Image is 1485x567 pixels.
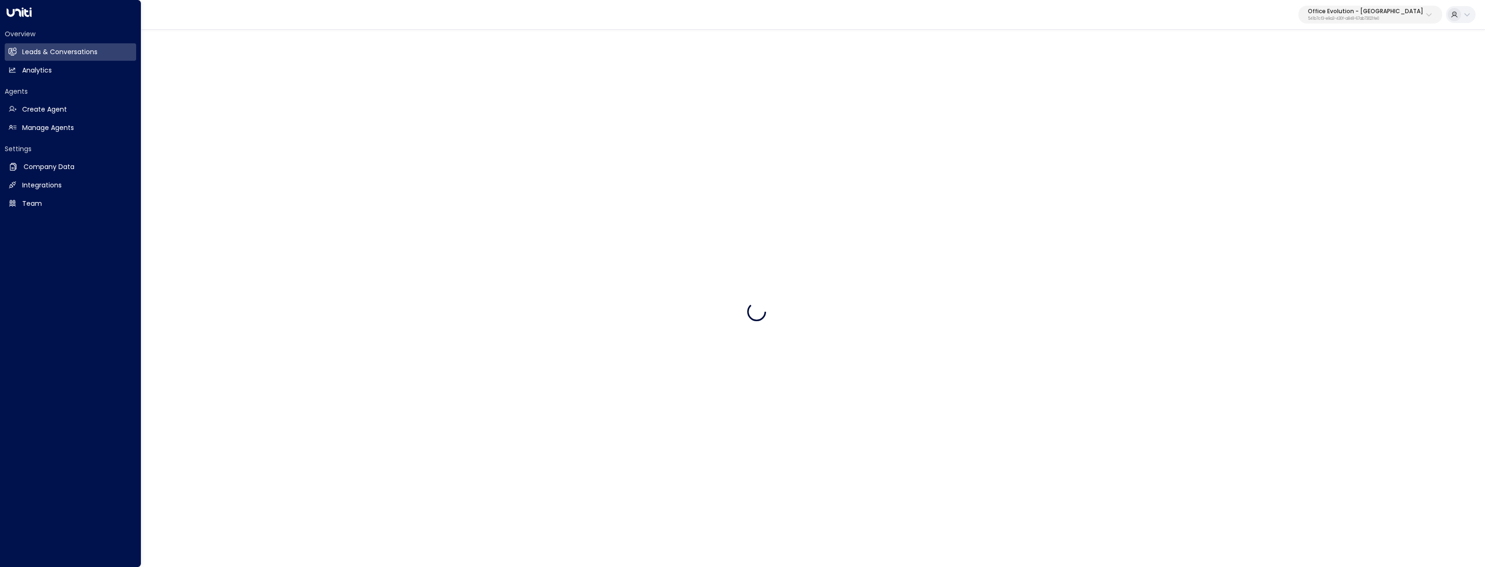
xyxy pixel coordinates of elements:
[5,158,136,176] a: Company Data
[5,177,136,194] a: Integrations
[5,119,136,137] a: Manage Agents
[22,123,74,133] h2: Manage Agents
[5,29,136,39] h2: Overview
[5,144,136,154] h2: Settings
[1308,17,1423,21] p: 541b7cf3-e9a3-430f-a848-67ab73021fe0
[5,87,136,96] h2: Agents
[5,43,136,61] a: Leads & Conversations
[1298,6,1442,24] button: Office Evolution - [GEOGRAPHIC_DATA]541b7cf3-e9a3-430f-a848-67ab73021fe0
[1308,8,1423,14] p: Office Evolution - [GEOGRAPHIC_DATA]
[5,62,136,79] a: Analytics
[24,162,74,172] h2: Company Data
[22,105,67,114] h2: Create Agent
[22,65,52,75] h2: Analytics
[5,195,136,212] a: Team
[22,199,42,209] h2: Team
[22,47,98,57] h2: Leads & Conversations
[5,101,136,118] a: Create Agent
[22,180,62,190] h2: Integrations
